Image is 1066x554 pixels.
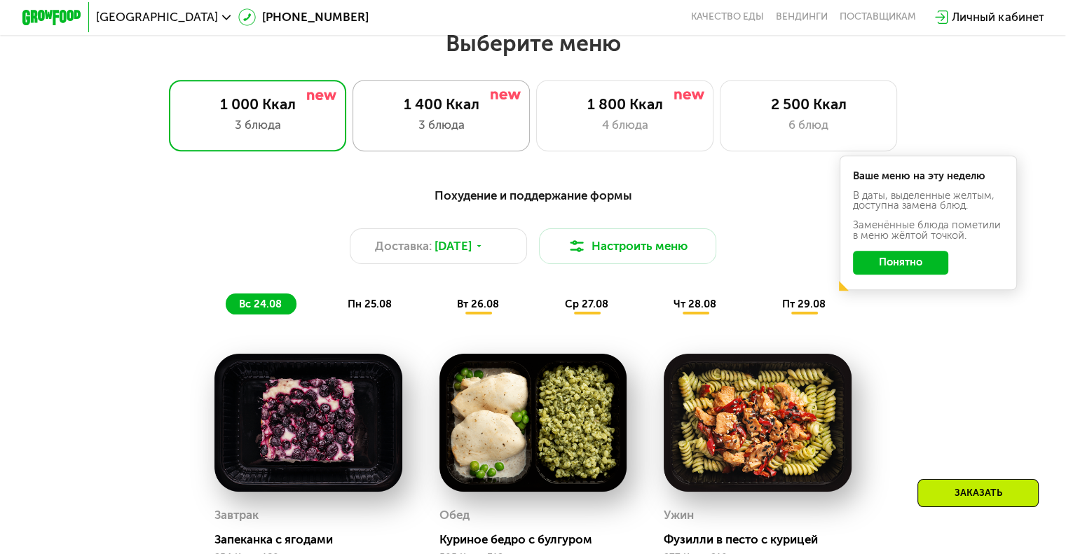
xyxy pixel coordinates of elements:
span: пт 29.08 [782,298,826,310]
span: [DATE] [435,237,472,255]
a: Качество еды [691,11,764,23]
div: Заказать [917,479,1039,507]
a: [PHONE_NUMBER] [238,8,369,26]
button: Настроить меню [539,228,717,264]
span: вс 24.08 [239,298,282,310]
div: 3 блюда [368,116,514,134]
span: пн 25.08 [348,298,392,310]
div: 1 800 Ккал [552,95,698,113]
div: поставщикам [840,11,916,23]
div: 1 400 Ккал [368,95,514,113]
div: 3 блюда [184,116,331,134]
div: Похудение и поддержание формы [95,186,971,205]
div: Личный кабинет [952,8,1044,26]
div: Обед [439,504,470,527]
div: 1 000 Ккал [184,95,331,113]
div: В даты, выделенные желтым, доступна замена блюд. [853,191,1004,212]
span: [GEOGRAPHIC_DATA] [96,11,218,23]
div: Ваше меню на эту неделю [853,171,1004,181]
span: ср 27.08 [565,298,608,310]
a: Вендинги [776,11,828,23]
div: 2 500 Ккал [735,95,882,113]
div: Завтрак [214,504,259,527]
div: Запеканка с ягодами [214,532,414,547]
button: Понятно [853,251,948,275]
span: Доставка: [375,237,432,255]
div: Ужин [664,504,694,527]
h2: Выберите меню [48,29,1019,57]
div: Фузилли в песто с курицей [664,532,863,547]
div: Заменённые блюда пометили в меню жёлтой точкой. [853,220,1004,241]
div: Куриное бедро с булгуром [439,532,638,547]
span: чт 28.08 [674,298,716,310]
div: 6 блюд [735,116,882,134]
span: вт 26.08 [457,298,499,310]
div: 4 блюда [552,116,698,134]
